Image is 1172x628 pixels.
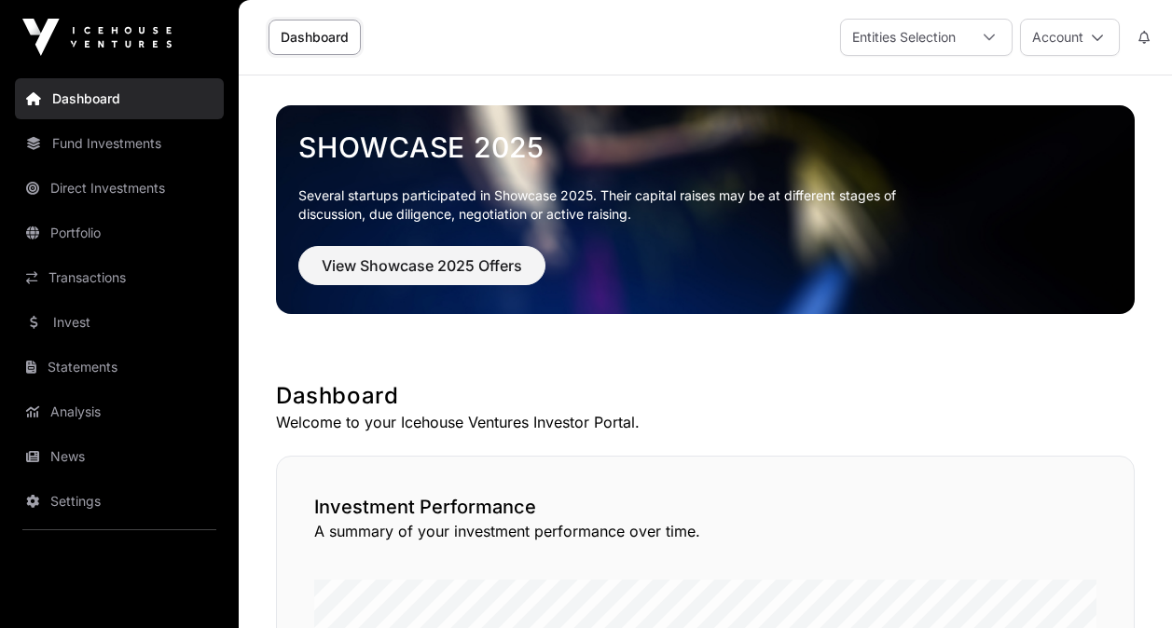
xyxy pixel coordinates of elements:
[15,481,224,522] a: Settings
[1020,19,1120,56] button: Account
[15,391,224,432] a: Analysis
[276,381,1135,411] h1: Dashboard
[298,130,1112,164] a: Showcase 2025
[269,20,361,55] a: Dashboard
[15,78,224,119] a: Dashboard
[15,212,224,253] a: Portfolio
[298,186,925,224] p: Several startups participated in Showcase 2025. Their capital raises may be at different stages o...
[15,123,224,164] a: Fund Investments
[276,105,1135,314] img: Showcase 2025
[841,20,967,55] div: Entities Selection
[22,19,172,56] img: Icehouse Ventures Logo
[298,246,545,285] button: View Showcase 2025 Offers
[298,265,545,283] a: View Showcase 2025 Offers
[276,411,1135,433] p: Welcome to your Icehouse Ventures Investor Portal.
[314,494,1096,520] h2: Investment Performance
[15,436,224,477] a: News
[15,347,224,388] a: Statements
[1079,539,1172,628] iframe: Chat Widget
[15,302,224,343] a: Invest
[15,257,224,298] a: Transactions
[15,168,224,209] a: Direct Investments
[322,254,522,277] span: View Showcase 2025 Offers
[314,520,1096,542] p: A summary of your investment performance over time.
